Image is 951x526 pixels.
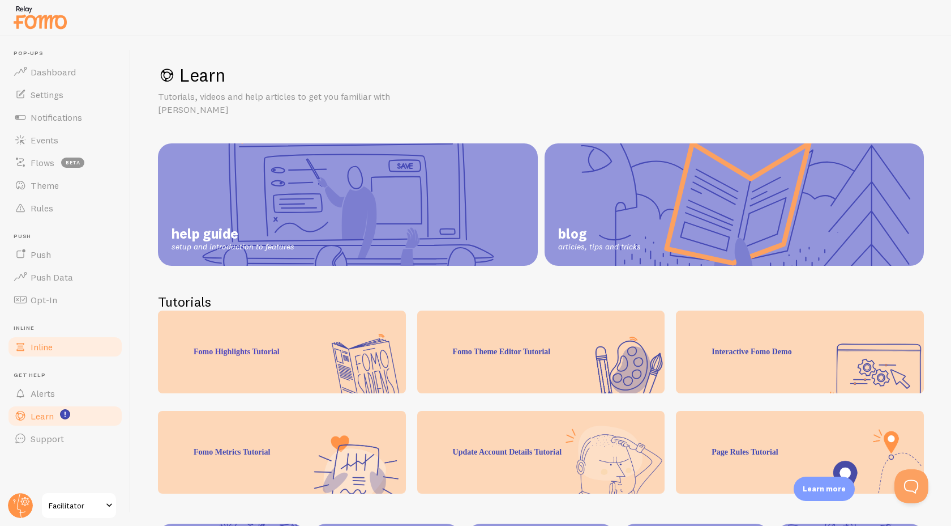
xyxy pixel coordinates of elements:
a: blog articles, tips and tricks [545,143,924,266]
svg: <p>Watch New Feature Tutorials!</p> [60,409,70,419]
h1: Learn [158,63,924,87]
div: Fomo Theme Editor Tutorial [417,311,665,393]
div: Learn more [794,477,855,501]
a: Opt-In [7,289,123,311]
img: fomo-relay-logo-orange.svg [12,3,68,32]
span: Events [31,134,58,146]
a: Inline [7,336,123,358]
p: Learn more [803,483,846,494]
span: Theme [31,180,59,191]
a: Alerts [7,382,123,405]
span: help guide [172,225,294,242]
div: Page Rules Tutorial [676,411,924,494]
div: Interactive Fomo Demo [676,311,924,393]
a: Settings [7,83,123,106]
a: Push Data [7,266,123,289]
span: Alerts [31,388,55,399]
p: Tutorials, videos and help articles to get you familiar with [PERSON_NAME] [158,90,430,116]
div: Fomo Highlights Tutorial [158,311,406,393]
a: Rules [7,197,123,219]
a: Learn [7,405,123,427]
span: Pop-ups [14,50,123,57]
span: blog [558,225,641,242]
span: Rules [31,202,53,214]
span: Inline [14,325,123,332]
span: Push [14,233,123,240]
span: Push [31,249,51,260]
div: Fomo Metrics Tutorial [158,411,406,494]
a: Notifications [7,106,123,129]
span: Facilitator [49,499,102,512]
a: Push [7,243,123,266]
div: Update Account Details Tutorial [417,411,665,494]
span: Flows [31,157,54,168]
a: Facilitator [41,492,117,519]
span: Support [31,433,64,444]
a: Theme [7,174,123,197]
span: Inline [31,341,53,353]
a: Support [7,427,123,450]
h2: Tutorials [158,293,924,311]
span: Settings [31,89,63,100]
span: beta [61,158,84,168]
iframe: Help Scout Beacon - Open [894,469,928,503]
span: Opt-In [31,294,57,306]
span: articles, tips and tricks [558,242,641,252]
span: Dashboard [31,66,76,78]
span: Notifications [31,112,82,123]
a: Dashboard [7,61,123,83]
span: setup and introduction to features [172,242,294,252]
span: Push Data [31,272,73,283]
span: Learn [31,410,54,422]
a: Flows beta [7,151,123,174]
a: Events [7,129,123,151]
span: Get Help [14,372,123,379]
a: help guide setup and introduction to features [158,143,538,266]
